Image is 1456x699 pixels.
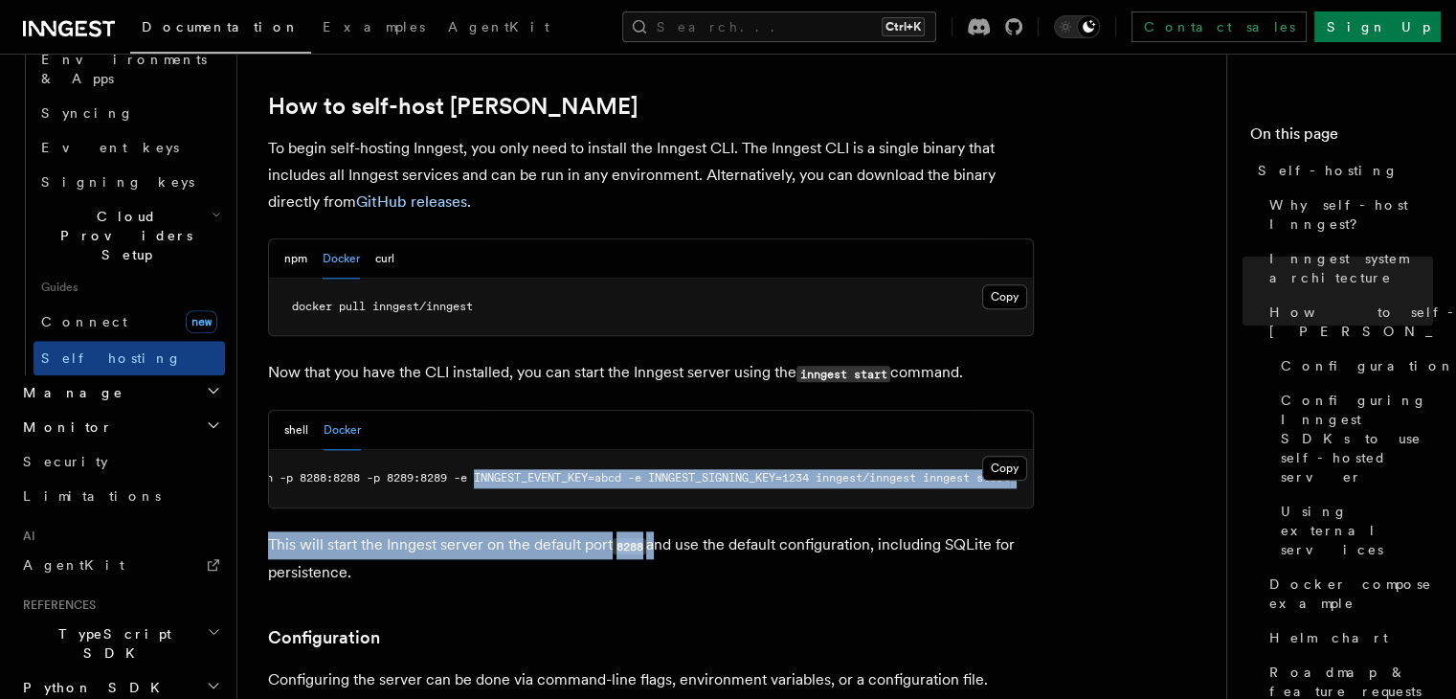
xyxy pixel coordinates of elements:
[1269,249,1433,287] span: Inngest system architecture
[23,454,108,469] span: Security
[1262,188,1433,241] a: Why self-host Inngest?
[1054,15,1100,38] button: Toggle dark mode
[323,239,360,279] button: Docker
[324,411,361,450] button: Docker
[34,165,225,199] a: Signing keys
[34,96,225,130] a: Syncing
[15,479,225,513] a: Limitations
[982,456,1027,481] button: Copy
[186,310,217,333] span: new
[1262,241,1433,295] a: Inngest system architecture
[292,300,473,313] span: docker pull inngest/inngest
[1269,575,1433,613] span: Docker compose example
[982,284,1027,309] button: Copy
[1273,349,1433,383] a: Configuration
[130,6,311,54] a: Documentation
[1273,494,1433,567] a: Using external services
[34,207,212,264] span: Cloud Providers Setup
[622,11,936,42] button: Search...Ctrl+K
[268,93,638,120] a: How to self-host [PERSON_NAME]
[15,617,225,670] button: TypeScript SDK
[268,531,1034,586] p: This will start the Inngest server on the default port and use the default configuration, includi...
[1281,502,1433,559] span: Using external services
[1269,628,1388,647] span: Helm chart
[15,529,35,544] span: AI
[34,130,225,165] a: Event keys
[41,140,179,155] span: Event keys
[34,42,225,96] a: Environments & Apps
[15,375,225,410] button: Manage
[1258,161,1399,180] span: Self-hosting
[356,192,467,211] a: GitHub releases
[15,678,171,697] span: Python SDK
[882,17,925,36] kbd: Ctrl+K
[323,19,425,34] span: Examples
[268,135,1034,215] p: To begin self-hosting Inngest, you only need to install the Inngest CLI. The Inngest CLI is a sin...
[1262,620,1433,655] a: Helm chart
[23,488,161,504] span: Limitations
[34,303,225,341] a: Connectnew
[41,174,194,190] span: Signing keys
[142,19,300,34] span: Documentation
[1281,356,1455,375] span: Configuration
[15,383,123,402] span: Manage
[15,410,225,444] button: Monitor
[206,471,1010,485] span: docker run -p 8288:8288 -p 8289:8289 -e INNGEST_EVENT_KEY=abcd -e INNGEST_SIGNING_KEY=1234 innges...
[34,341,225,375] a: Self hosting
[34,199,225,272] button: Cloud Providers Setup
[613,538,646,554] code: 8288
[311,6,437,52] a: Examples
[1250,153,1433,188] a: Self-hosting
[15,598,96,613] span: References
[1131,11,1307,42] a: Contact sales
[41,314,127,329] span: Connect
[15,624,207,663] span: TypeScript SDK
[34,272,225,303] span: Guides
[1314,11,1441,42] a: Sign Up
[15,8,225,375] div: Deployment
[284,239,307,279] button: npm
[437,6,561,52] a: AgentKit
[15,417,113,437] span: Monitor
[15,444,225,479] a: Security
[1262,567,1433,620] a: Docker compose example
[268,359,1034,387] p: Now that you have the CLI installed, you can start the Inngest server using the command.
[1250,123,1433,153] h4: On this page
[268,666,1034,693] p: Configuring the server can be done via command-line flags, environment variables, or a configurat...
[284,411,308,450] button: shell
[796,366,890,382] code: inngest start
[448,19,549,34] span: AgentKit
[23,557,124,573] span: AgentKit
[15,548,225,582] a: AgentKit
[1269,195,1433,234] span: Why self-host Inngest?
[375,239,394,279] button: curl
[1273,383,1433,494] a: Configuring Inngest SDKs to use self-hosted server
[1281,391,1433,486] span: Configuring Inngest SDKs to use self-hosted server
[1262,295,1433,349] a: How to self-host [PERSON_NAME]
[41,105,134,121] span: Syncing
[268,624,380,651] a: Configuration
[41,350,182,366] span: Self hosting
